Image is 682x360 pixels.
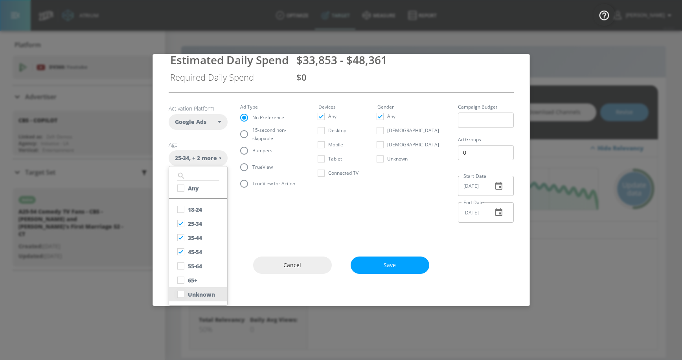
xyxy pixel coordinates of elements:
[377,105,394,109] legend: Gender
[188,206,202,213] div: 18-24
[169,181,227,195] button: Any
[189,154,217,162] span: , + 2 more
[296,71,512,83] div: $0
[387,155,408,163] span: Unknown
[169,141,228,148] h6: Age
[318,105,336,109] legend: Devices
[328,140,343,149] span: Mobile
[252,146,272,155] span: Bumpers
[170,52,289,67] div: Estimated Daily Spend
[169,114,228,130] div: Google Ads
[188,185,199,192] div: Any
[351,257,429,274] button: Save
[328,155,342,163] span: Tablet
[188,262,202,270] div: 55-64
[328,126,346,135] span: Desktop
[169,259,227,273] button: 55-64
[458,105,514,109] label: Campaign Budget
[387,126,439,135] span: [DEMOGRAPHIC_DATA]
[252,113,284,122] span: No Preference
[458,137,514,142] label: Ad Groups
[252,126,300,142] span: 15-second non-skippable
[188,234,202,242] div: 35-44
[169,202,227,216] button: 18-24
[188,291,215,298] div: Unknown
[175,154,189,162] span: 25-34
[269,260,316,270] span: Cancel
[169,231,227,245] button: 35-44
[188,248,202,256] div: 45-54
[169,105,228,112] h6: Activation Platform
[296,52,387,67] span: $33,853 - $48,361
[366,260,414,270] span: Save
[387,140,439,149] span: [DEMOGRAPHIC_DATA]
[253,257,332,274] button: Cancel
[188,277,197,284] div: 65+
[169,287,227,301] button: Unknown
[175,118,206,126] span: Google Ads
[240,105,258,109] legend: Ad Type
[593,4,615,26] button: Open Resource Center
[170,71,289,83] div: Required Daily Spend
[169,150,228,166] div: 25-34, + 2 more
[169,216,227,231] button: 25-34
[252,163,273,171] span: TrueView
[169,273,227,287] button: 65+
[328,112,336,120] span: Any
[188,220,202,227] div: 25-34
[328,169,358,177] span: Connected TV
[169,245,227,259] button: 45-54
[252,179,295,188] span: TrueView for Action
[387,112,395,120] span: Any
